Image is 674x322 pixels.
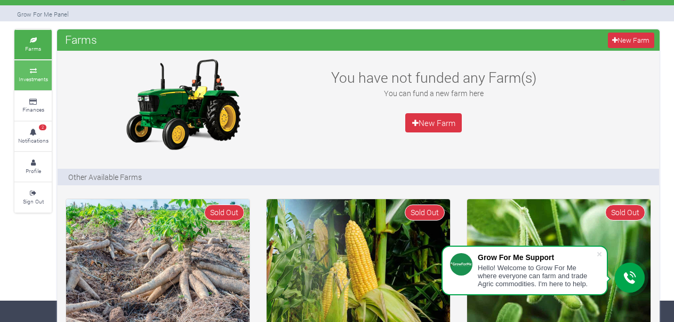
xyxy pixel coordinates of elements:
[605,205,645,220] span: Sold Out
[318,88,549,99] p: You can fund a new farm here
[204,205,244,220] span: Sold Out
[68,171,142,183] p: Other Available Farms
[318,69,549,86] h3: You have not funded any Farm(s)
[14,30,52,59] a: Farms
[478,253,596,262] div: Grow For Me Support
[116,56,250,152] img: growforme image
[405,113,462,132] a: New Farm
[608,33,654,48] a: New Farm
[25,45,41,52] small: Farms
[39,124,46,131] span: 2
[478,264,596,288] div: Hello! Welcome to Grow For Me where everyone can farm and trade Agric commodities. I'm here to help.
[405,205,445,220] span: Sold Out
[14,91,52,121] a: Finances
[62,29,100,50] span: Farms
[18,137,49,144] small: Notifications
[14,152,52,182] a: Profile
[22,106,44,113] small: Finances
[14,122,52,151] a: 2 Notifications
[17,10,69,18] small: Grow For Me Panel
[14,183,52,212] a: Sign Out
[14,60,52,90] a: Investments
[26,167,41,175] small: Profile
[19,75,48,83] small: Investments
[23,198,44,205] small: Sign Out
